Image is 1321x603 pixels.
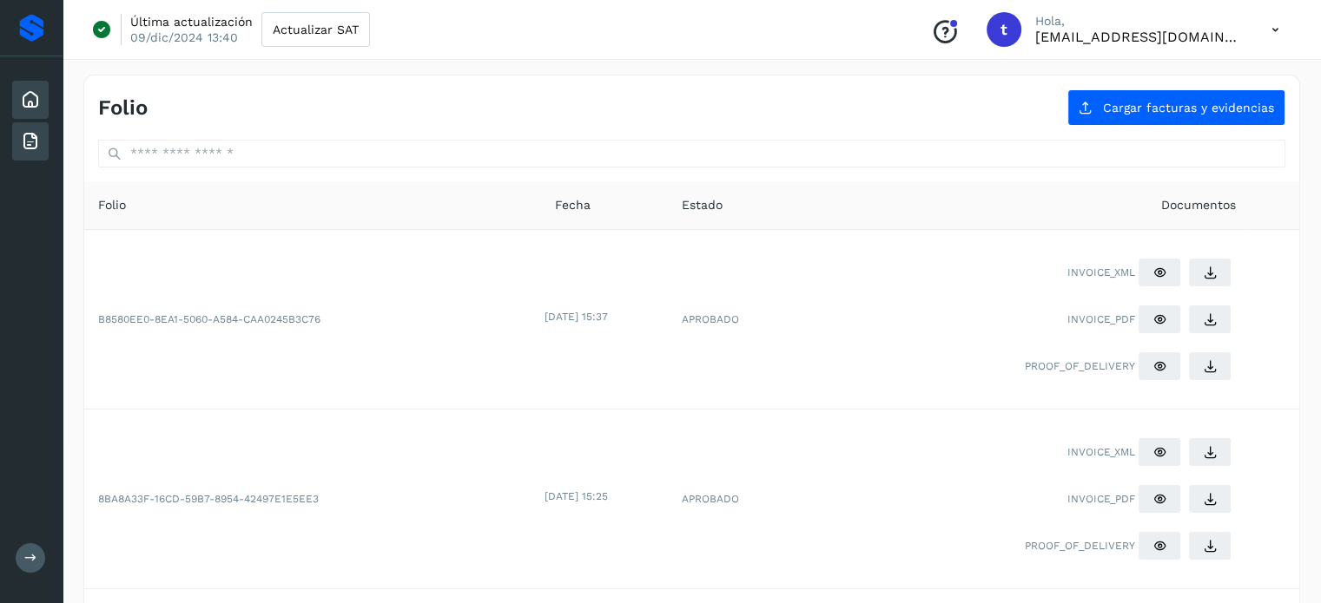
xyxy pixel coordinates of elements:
[545,309,664,324] div: [DATE] 15:37
[130,29,238,45] p: 09/dic/2024 13:40
[261,12,370,47] button: Actualizar SAT
[555,196,591,214] span: Fecha
[1067,89,1285,126] button: Cargar facturas y evidencias
[1067,265,1134,280] span: INVOICE_XML
[98,95,148,121] h4: Folio
[545,488,664,504] div: [DATE] 15:25
[84,410,541,589] td: 8BA8A33F-16CD-59B7-8954-42497E1E5EE3
[668,230,821,410] td: APROBADO
[1067,311,1134,327] span: INVOICE_PDF
[98,196,126,214] span: Folio
[682,196,723,214] span: Estado
[668,410,821,589] td: APROBADO
[12,122,49,161] div: Facturas
[1035,29,1244,45] p: transportesatepoxco@gmail.com
[1160,196,1235,214] span: Documentos
[273,23,359,36] span: Actualizar SAT
[1035,14,1244,29] p: Hola,
[130,14,253,29] p: Última actualización
[1067,444,1134,460] span: INVOICE_XML
[12,81,49,119] div: Inicio
[84,230,541,410] td: B8580EE0-8EA1-5060-A584-CAA0245B3C76
[1067,491,1134,507] span: INVOICE_PDF
[1103,102,1274,114] span: Cargar facturas y evidencias
[1024,358,1134,374] span: PROOF_OF_DELIVERY
[1024,538,1134,554] span: PROOF_OF_DELIVERY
